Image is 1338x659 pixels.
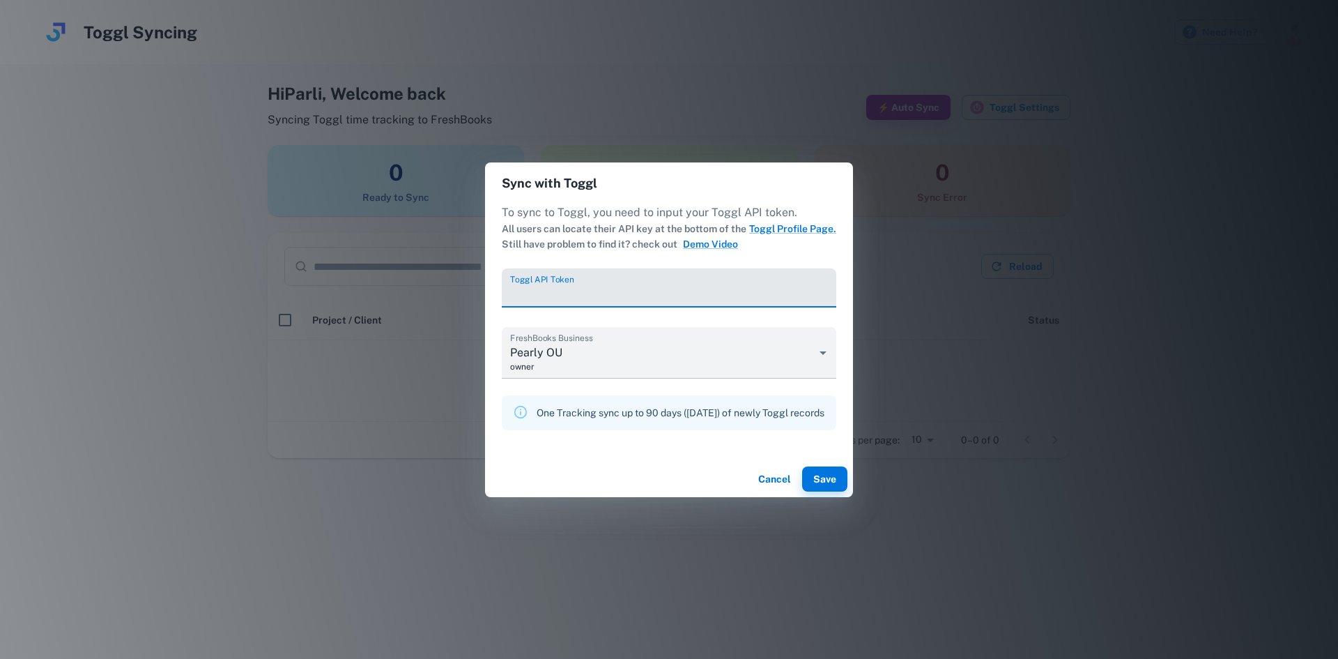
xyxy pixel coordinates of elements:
a: Toggl Profile Page. [749,223,836,234]
p: To sync to Toggl, you need to input your Toggl API token. [502,204,836,252]
h6: Still have problem to find it? check out [502,236,836,252]
span: owner [510,361,814,373]
a: Demo Video [683,238,738,250]
span: Pearly OU [510,344,814,361]
button: Save [802,467,847,492]
label: Toggl API Token [510,273,574,285]
div: Pearly OUowner [502,327,836,379]
h6: All users can locate their API key at the bottom of the [502,221,836,236]
h2: Sync with Toggl [485,162,853,204]
button: Cancel [752,467,797,492]
div: One Tracking sync up to 90 days ( [DATE] ) of newly Toggl records [537,400,824,426]
label: FreshBooks Business [510,332,593,344]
